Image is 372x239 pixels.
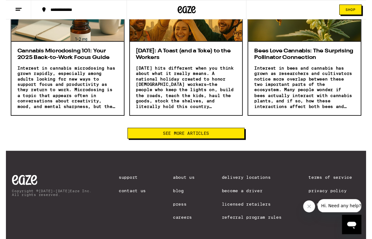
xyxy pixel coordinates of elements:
[12,67,116,113] p: Interest in cannabis microdosing has grown rapidly, especially among adults looking for new ways ...
[223,194,284,199] a: Become a Driver
[173,222,195,227] a: Careers
[126,132,246,143] button: See More Articles
[117,194,145,199] a: Contact Us
[351,8,361,12] span: Shop
[223,222,284,227] a: Referral Program Rules
[223,208,284,213] a: Licensed Retailers
[307,207,319,219] iframe: Close message
[344,5,367,15] button: Shop
[6,195,88,203] p: Copyright © [DATE]-[DATE] Eaze Inc. All rights reserved.
[117,181,145,186] a: Support
[256,49,360,63] h3: Bees Love Cannabis: The Surprising Pollinator Connection
[162,135,210,140] span: See More Articles
[173,208,195,213] a: Press
[12,49,116,63] h3: Cannabis Microdosing 101: Your 2025 Back-to-Work Focus Guide
[173,194,195,199] a: Blog
[134,67,238,113] p: [DATE] hits different when you think about what it really means. A national holiday created to ho...
[322,206,367,219] iframe: Message from company
[173,181,195,186] a: About Us
[134,49,238,63] h3: [DATE]: A Toast (and a Toke) to the Workers
[312,194,366,199] a: Privacy Policy
[256,67,360,113] p: Interest in bees and cannabis has grown as researchers and cultivators notice more overlap betwee...
[340,5,372,15] a: Shop
[312,181,366,186] a: Terms of Service
[223,181,284,186] a: Delivery Locations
